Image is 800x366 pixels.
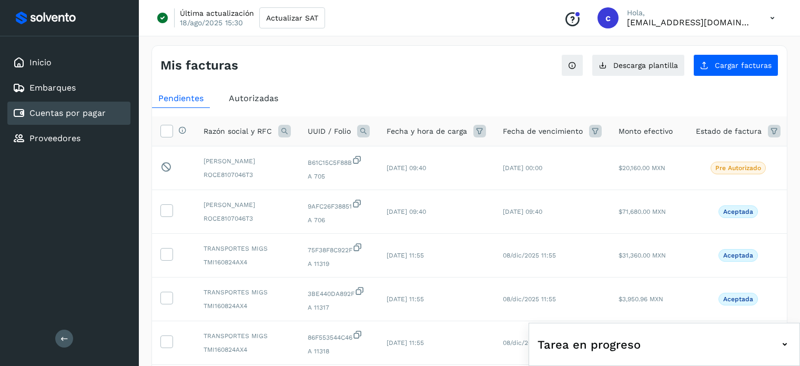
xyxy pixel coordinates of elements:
[693,54,778,76] button: Cargar facturas
[308,286,370,299] span: 3BE440DA892F
[204,345,291,354] span: TMI160824AX4
[538,336,641,353] span: Tarea en progreso
[619,126,673,137] span: Monto efectivo
[266,14,318,22] span: Actualizar SAT
[387,339,424,347] span: [DATE] 11:55
[204,244,291,253] span: TRANSPORTES MIGS
[204,258,291,267] span: TMI160824AX4
[180,18,243,27] p: 18/ago/2025 15:30
[387,252,424,259] span: [DATE] 11:55
[723,295,753,303] p: Aceptada
[204,288,291,297] span: TRANSPORTES MIGS
[204,170,291,180] span: ROCE8107046T3
[204,214,291,223] span: ROCE8107046T3
[204,301,291,311] span: TMI160824AX4
[619,252,666,259] span: $31,360.00 MXN
[619,295,663,303] span: $3,950.96 MXN
[29,83,76,93] a: Embarques
[538,332,791,357] div: Tarea en progreso
[696,126,762,137] span: Estado de factura
[308,215,370,225] span: A 706
[180,8,254,18] p: Última actualización
[7,127,130,150] div: Proveedores
[7,76,130,100] div: Embarques
[715,62,772,69] span: Cargar facturas
[204,331,291,341] span: TRANSPORTES MIGS
[308,172,370,181] span: A 705
[387,295,424,303] span: [DATE] 11:55
[627,17,753,27] p: cxp1@53cargo.com
[387,126,467,137] span: Fecha y hora de carga
[158,93,204,103] span: Pendientes
[308,155,370,167] span: B61C15C5F88B
[627,8,753,17] p: Hola,
[503,339,556,347] span: 08/dic/2025 11:55
[715,164,761,172] p: Pre Autorizado
[723,208,753,215] p: Aceptada
[308,330,370,342] span: 86F553544C46
[387,208,426,215] span: [DATE] 09:40
[204,200,291,210] span: [PERSON_NAME]
[308,303,370,312] span: A 11317
[503,126,583,137] span: Fecha de vencimiento
[308,259,370,269] span: A 11319
[592,54,685,76] button: Descarga plantilla
[503,252,556,259] span: 08/dic/2025 11:55
[229,93,278,103] span: Autorizadas
[308,199,370,211] span: 9AFC26F38851
[387,164,426,172] span: [DATE] 09:40
[7,102,130,125] div: Cuentas por pagar
[29,133,80,143] a: Proveedores
[29,57,52,67] a: Inicio
[723,252,753,259] p: Aceptada
[160,58,238,73] h4: Mis facturas
[7,51,130,74] div: Inicio
[259,7,325,28] button: Actualizar SAT
[613,62,678,69] span: Descarga plantilla
[308,347,370,356] span: A 11318
[308,126,351,137] span: UUID / Folio
[204,156,291,166] span: [PERSON_NAME]
[503,164,542,172] span: [DATE] 00:00
[29,108,106,118] a: Cuentas por pagar
[619,208,666,215] span: $71,680.00 MXN
[308,242,370,255] span: 75F38F8C922F
[619,164,665,172] span: $20,160.00 MXN
[503,295,556,303] span: 08/dic/2025 11:55
[204,126,272,137] span: Razón social y RFC
[503,208,542,215] span: [DATE] 09:40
